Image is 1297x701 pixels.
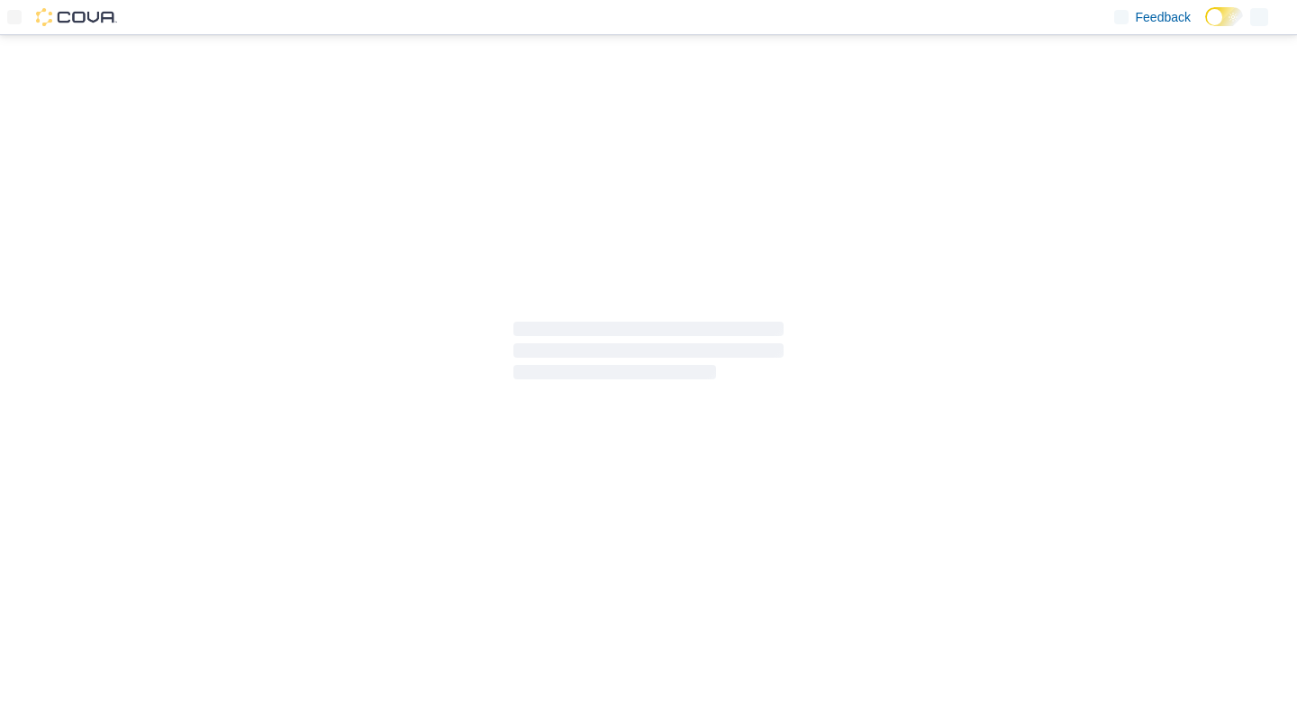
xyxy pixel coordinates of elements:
[513,325,784,383] span: Loading
[1205,7,1243,26] input: Dark Mode
[36,8,117,26] img: Cova
[1205,26,1206,27] span: Dark Mode
[1136,8,1191,26] span: Feedback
